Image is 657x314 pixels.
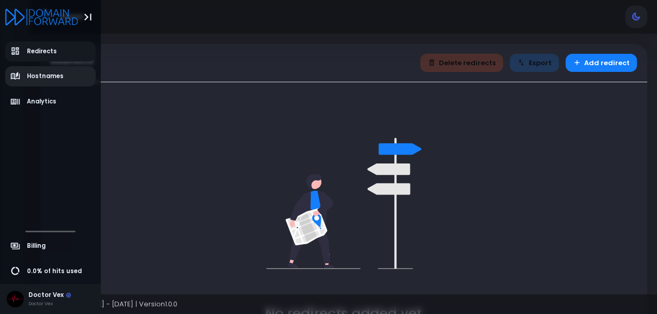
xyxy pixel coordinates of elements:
[78,7,98,27] button: Toggle Aside
[5,66,96,86] a: Hostnames
[27,72,64,81] span: Hostnames
[5,92,96,112] a: Analytics
[5,41,96,62] a: Redirects
[27,242,45,250] span: Billing
[40,299,177,309] span: Copyright © [DATE] - [DATE] | Version 1.0.0
[5,9,78,23] a: Logo
[27,47,57,56] span: Redirects
[27,267,82,276] span: 0.0% of hits used
[27,97,56,106] span: Analytics
[28,300,71,307] div: Doctor Vex
[7,291,24,308] img: Avatar
[5,261,96,281] a: 0.0% of hits used
[5,236,96,256] a: Billing
[566,54,637,72] button: Add redirect
[266,126,421,281] img: undraw_right_direction_tge8-82dba1b9.svg
[28,291,71,300] div: Doctor Vex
